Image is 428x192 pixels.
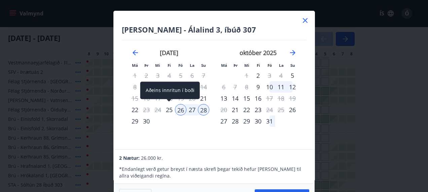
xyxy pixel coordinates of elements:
td: Choose miðvikudagur, 15. október 2025 as your check-out date. It’s available. [241,93,252,104]
div: Aðeins innritun í boði [252,70,264,81]
td: Not available. fimmtudagur, 11. september 2025 [164,81,175,93]
div: 22 [241,104,252,115]
small: Má [221,63,227,68]
td: Not available. mánudagur, 8. september 2025 [129,81,141,93]
small: Þr [234,63,238,68]
div: Aðeins innritun í boði [287,104,298,115]
td: Not available. laugardagur, 18. október 2025 [275,93,287,104]
td: Choose þriðjudagur, 23. september 2025 as your check-out date. It’s available. [141,104,152,115]
small: La [190,63,194,68]
div: 27 [186,104,198,115]
td: Selected. laugardagur, 27. september 2025 [186,104,198,115]
div: Calendar [122,40,307,142]
div: Aðeins innritun í boði [140,82,200,99]
td: Not available. laugardagur, 25. október 2025 [275,104,287,115]
td: Not available. sunnudagur, 7. september 2025 [198,70,209,81]
td: Choose sunnudagur, 12. október 2025 as your check-out date. It’s available. [287,81,298,93]
td: Choose föstudagur, 10. október 2025 as your check-out date. It’s available. [264,81,275,93]
div: 31 [264,115,275,127]
td: Choose mánudagur, 6. október 2025 as your check-out date. It’s available. [218,81,229,93]
td: Choose föstudagur, 24. október 2025 as your check-out date. It’s available. [264,104,275,115]
div: Aðeins innritun í boði [287,70,298,81]
div: Aðeins útritun í boði [141,104,152,115]
small: Mi [155,63,160,68]
td: Choose þriðjudagur, 30. september 2025 as your check-out date. It’s available. [141,115,152,127]
td: Choose sunnudagur, 5. október 2025 as your check-out date. It’s available. [287,70,298,81]
td: Choose fimmtudagur, 16. október 2025 as your check-out date. It’s available. [252,93,264,104]
div: 30 [252,115,264,127]
td: Choose miðvikudagur, 29. október 2025 as your check-out date. It’s available. [241,115,252,127]
strong: október 2025 [240,49,277,57]
small: Su [201,63,206,68]
td: Selected as end date. sunnudagur, 28. september 2025 [198,104,209,115]
td: Not available. sunnudagur, 14. september 2025 [198,81,209,93]
small: La [279,63,284,68]
div: 29 [241,115,252,127]
div: Aðeins innritun í boði [229,104,241,115]
td: Choose fimmtudagur, 9. október 2025 as your check-out date. It’s available. [252,81,264,93]
small: Fö [178,63,183,68]
td: Not available. laugardagur, 4. október 2025 [275,70,287,81]
td: Not available. mánudagur, 1. september 2025 [129,70,141,81]
div: Move backward to switch to the previous month. [131,49,139,57]
div: 26 [175,104,186,115]
div: Aðeins innritun í boði [164,104,175,115]
div: 27 [218,115,229,127]
div: 29 [129,115,141,127]
small: Þr [144,63,148,68]
div: 13 [218,93,229,104]
td: Not available. föstudagur, 12. september 2025 [175,81,186,93]
td: Not available. miðvikudagur, 24. september 2025 [152,104,164,115]
td: Choose miðvikudagur, 1. október 2025 as your check-out date. It’s available. [241,70,252,81]
div: 14 [229,93,241,104]
div: Move forward to switch to the next month. [289,49,297,57]
small: Fi [257,63,260,68]
td: Choose mánudagur, 22. september 2025 as your check-out date. It’s available. [129,104,141,115]
div: 23 [252,104,264,115]
span: 2 Nætur: [119,155,140,161]
td: Not available. þriðjudagur, 9. september 2025 [141,81,152,93]
td: Not available. mánudagur, 20. október 2025 [218,104,229,115]
div: 11 [275,81,287,93]
td: Not available. sunnudagur, 19. október 2025 [287,93,298,104]
small: Su [290,63,295,68]
h4: [PERSON_NAME] - Álalind 3, íbúð 307 [122,25,307,35]
p: * Endanlegt verð getur breyst í næsta skrefi þegar tekið hefur [PERSON_NAME] til allra viðeigandi... [119,166,309,179]
div: Aðeins útritun í boði [218,81,229,93]
small: Má [132,63,138,68]
div: 28 [198,104,209,115]
strong: [DATE] [160,49,178,57]
div: Aðeins útritun í boði [241,70,252,81]
td: Not available. mánudagur, 15. september 2025 [129,93,141,104]
td: Choose þriðjudagur, 28. október 2025 as your check-out date. It’s available. [229,115,241,127]
div: 22 [129,104,141,115]
span: 26.000 kr. [141,155,163,161]
div: Aðeins útritun í boði [264,104,275,115]
td: Selected as start date. föstudagur, 26. september 2025 [175,104,186,115]
td: Not available. miðvikudagur, 3. september 2025 [152,70,164,81]
div: 16 [252,93,264,104]
td: Not available. þriðjudagur, 2. september 2025 [141,70,152,81]
div: 28 [229,115,241,127]
td: Choose miðvikudagur, 22. október 2025 as your check-out date. It’s available. [241,104,252,115]
td: Choose föstudagur, 31. október 2025 as your check-out date. It’s available. [264,115,275,127]
td: Not available. fimmtudagur, 4. september 2025 [164,70,175,81]
td: Choose sunnudagur, 26. október 2025 as your check-out date. It’s available. [287,104,298,115]
small: Fö [267,63,272,68]
td: Choose mánudagur, 13. október 2025 as your check-out date. It’s available. [218,93,229,104]
td: Choose laugardagur, 11. október 2025 as your check-out date. It’s available. [275,81,287,93]
td: Choose þriðjudagur, 14. október 2025 as your check-out date. It’s available. [229,93,241,104]
td: Not available. miðvikudagur, 10. september 2025 [152,81,164,93]
div: 15 [241,93,252,104]
div: 12 [287,81,298,93]
td: Choose þriðjudagur, 21. október 2025 as your check-out date. It’s available. [229,104,241,115]
td: Not available. föstudagur, 5. september 2025 [175,70,186,81]
td: Choose fimmtudagur, 25. september 2025 as your check-out date. It’s available. [164,104,175,115]
td: Not available. miðvikudagur, 8. október 2025 [241,81,252,93]
td: Choose mánudagur, 27. október 2025 as your check-out date. It’s available. [218,115,229,127]
td: Choose fimmtudagur, 2. október 2025 as your check-out date. It’s available. [252,70,264,81]
small: Mi [244,63,249,68]
td: Choose mánudagur, 29. september 2025 as your check-out date. It’s available. [129,115,141,127]
div: Aðeins útritun í boði [264,70,275,81]
td: Choose sunnudagur, 21. september 2025 as your check-out date. It’s available. [198,93,209,104]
